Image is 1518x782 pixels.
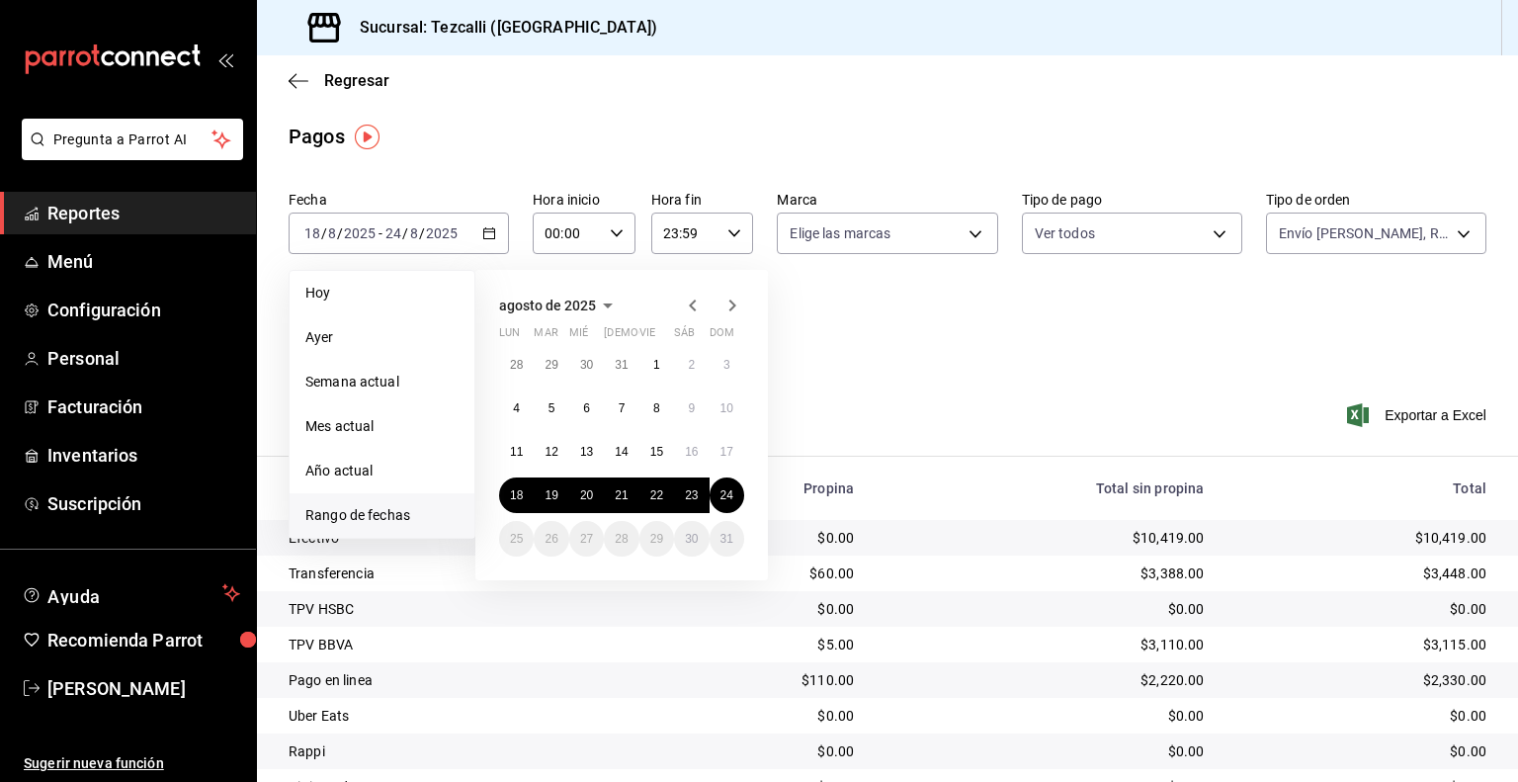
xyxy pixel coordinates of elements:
[777,193,997,207] label: Marca
[569,326,588,347] abbr: miércoles
[1035,223,1095,243] span: Ver todos
[545,358,557,372] abbr: 29 de julio de 2025
[639,326,655,347] abbr: viernes
[710,521,744,557] button: 31 de agosto de 2025
[650,532,663,546] abbr: 29 de agosto de 2025
[885,599,1204,619] div: $0.00
[723,358,730,372] abbr: 3 de agosto de 2025
[384,225,402,241] input: --
[1235,480,1486,496] div: Total
[22,119,243,160] button: Pregunta a Parrot AI
[499,298,596,313] span: agosto de 2025
[534,434,568,470] button: 12 de agosto de 2025
[1235,670,1486,690] div: $2,330.00
[14,143,243,164] a: Pregunta a Parrot AI
[513,401,520,415] abbr: 4 de agosto de 2025
[303,225,321,241] input: --
[499,347,534,383] button: 28 de julio de 2025
[720,445,733,459] abbr: 17 de agosto de 2025
[688,358,695,372] abbr: 2 de agosto de 2025
[217,51,233,67] button: open_drawer_menu
[47,200,240,226] span: Reportes
[653,358,660,372] abbr: 1 de agosto de 2025
[499,326,520,347] abbr: lunes
[885,670,1204,690] div: $2,220.00
[47,490,240,517] span: Suscripción
[674,521,709,557] button: 30 de agosto de 2025
[1266,193,1486,207] label: Tipo de orden
[790,223,890,243] span: Elige las marcas
[1022,193,1242,207] label: Tipo de pago
[53,130,212,150] span: Pregunta a Parrot AI
[499,391,534,426] button: 4 de agosto de 2025
[379,225,382,241] span: -
[710,347,744,383] button: 3 de agosto de 2025
[580,488,593,502] abbr: 20 de agosto de 2025
[619,401,626,415] abbr: 7 de agosto de 2025
[639,347,674,383] button: 1 de agosto de 2025
[885,480,1204,496] div: Total sin propina
[569,391,604,426] button: 6 de agosto de 2025
[402,225,408,241] span: /
[289,564,643,583] div: Transferencia
[289,71,389,90] button: Regresar
[510,358,523,372] abbr: 28 de julio de 2025
[305,372,459,392] span: Semana actual
[47,297,240,323] span: Configuración
[1235,635,1486,654] div: $3,115.00
[604,434,638,470] button: 14 de agosto de 2025
[885,635,1204,654] div: $3,110.00
[47,393,240,420] span: Facturación
[510,488,523,502] abbr: 18 de agosto de 2025
[639,434,674,470] button: 15 de agosto de 2025
[545,488,557,502] abbr: 19 de agosto de 2025
[534,521,568,557] button: 26 de agosto de 2025
[534,347,568,383] button: 29 de julio de 2025
[344,16,657,40] h3: Sucursal: Tezcalli ([GEOGRAPHIC_DATA])
[305,505,459,526] span: Rango de fechas
[289,670,643,690] div: Pago en linea
[1279,223,1450,243] span: Envío [PERSON_NAME], Recoger PLICK, Comedor empleados, Envío a domicilio Queresto, Para llevar, R...
[650,445,663,459] abbr: 15 de agosto de 2025
[583,401,590,415] abbr: 6 de agosto de 2025
[1235,599,1486,619] div: $0.00
[343,225,377,241] input: ----
[885,706,1204,726] div: $0.00
[615,488,628,502] abbr: 21 de agosto de 2025
[545,532,557,546] abbr: 26 de agosto de 2025
[639,478,674,513] button: 22 de agosto de 2025
[710,434,744,470] button: 17 de agosto de 2025
[47,627,240,653] span: Recomienda Parrot
[720,488,733,502] abbr: 24 de agosto de 2025
[688,401,695,415] abbr: 9 de agosto de 2025
[685,445,698,459] abbr: 16 de agosto de 2025
[685,488,698,502] abbr: 23 de agosto de 2025
[47,581,214,605] span: Ayuda
[1235,528,1486,548] div: $10,419.00
[580,532,593,546] abbr: 27 de agosto de 2025
[409,225,419,241] input: --
[305,327,459,348] span: Ayer
[639,391,674,426] button: 8 de agosto de 2025
[289,635,643,654] div: TPV BBVA
[305,416,459,437] span: Mes actual
[720,401,733,415] abbr: 10 de agosto de 2025
[580,445,593,459] abbr: 13 de agosto de 2025
[337,225,343,241] span: /
[675,741,854,761] div: $0.00
[569,347,604,383] button: 30 de julio de 2025
[674,326,695,347] abbr: sábado
[534,326,557,347] abbr: martes
[534,391,568,426] button: 5 de agosto de 2025
[674,391,709,426] button: 9 de agosto de 2025
[604,326,720,347] abbr: jueves
[305,461,459,481] span: Año actual
[324,71,389,90] span: Regresar
[569,521,604,557] button: 27 de agosto de 2025
[47,345,240,372] span: Personal
[289,599,643,619] div: TPV HSBC
[289,706,643,726] div: Uber Eats
[569,434,604,470] button: 13 de agosto de 2025
[569,478,604,513] button: 20 de agosto de 2025
[327,225,337,241] input: --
